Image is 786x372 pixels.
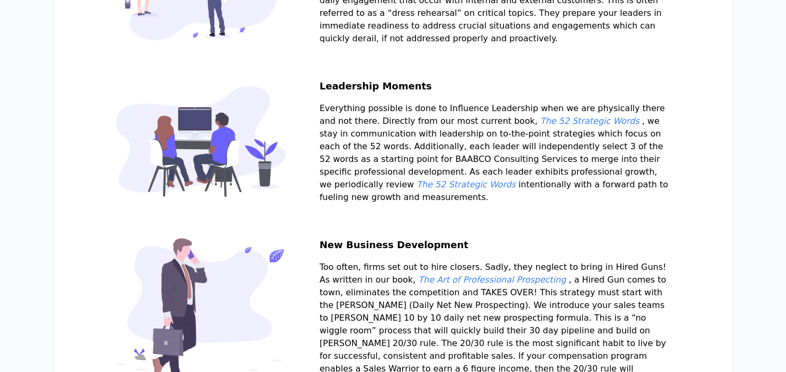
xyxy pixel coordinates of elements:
[414,179,518,189] a: The 52 Strategic Words
[320,238,670,261] h2: New Business Development
[540,116,639,126] em: The 52 Strategic Words
[116,79,286,204] img: Leadership Moments
[537,116,642,126] a: The 52 Strategic Words
[417,179,516,189] em: The 52 Strategic Words
[418,275,566,285] em: The Art of Professional Prospecting
[415,275,568,285] a: The Art of Professional Prospecting
[320,79,670,102] h2: Leadership Moments
[320,102,670,204] p: Everything possible is done to Influence Leadership when we are physically there and not there. D...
